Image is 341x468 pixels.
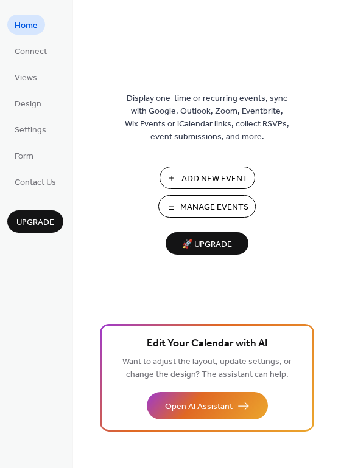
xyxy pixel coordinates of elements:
[181,173,248,185] span: Add New Event
[15,176,56,189] span: Contact Us
[15,46,47,58] span: Connect
[15,150,33,163] span: Form
[7,67,44,87] a: Views
[7,210,63,233] button: Upgrade
[15,72,37,84] span: Views
[165,401,233,413] span: Open AI Assistant
[15,124,46,137] span: Settings
[147,336,268,353] span: Edit Your Calendar with AI
[173,236,241,253] span: 🚀 Upgrade
[122,354,292,383] span: Want to adjust the layout, update settings, or change the design? The assistant can help.
[7,93,49,113] a: Design
[15,98,41,111] span: Design
[158,195,256,218] button: Manage Events
[7,15,45,35] a: Home
[7,41,54,61] a: Connect
[166,232,248,255] button: 🚀 Upgrade
[160,167,255,189] button: Add New Event
[125,92,289,143] span: Display one-time or recurring events, sync with Google, Outlook, Zoom, Eventbrite, Wix Events or ...
[16,216,54,229] span: Upgrade
[15,19,38,32] span: Home
[7,171,63,191] a: Contact Us
[7,145,41,165] a: Form
[147,392,268,419] button: Open AI Assistant
[180,201,248,214] span: Manage Events
[7,119,54,139] a: Settings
